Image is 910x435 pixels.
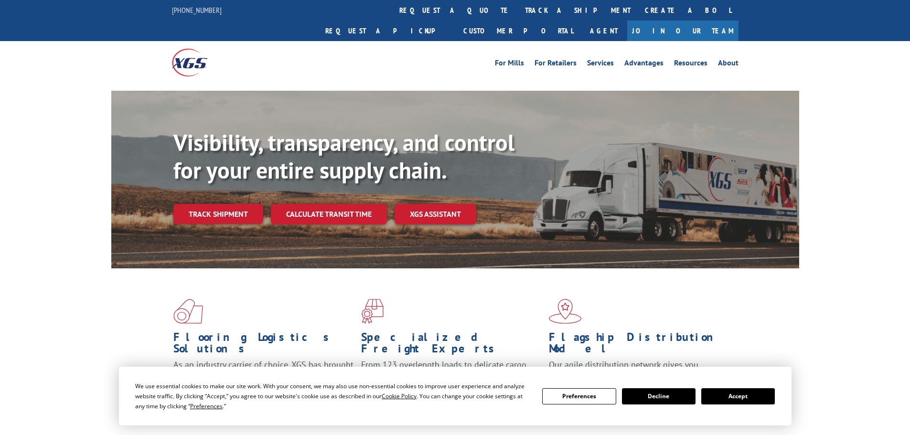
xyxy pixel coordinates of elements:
[674,59,707,70] a: Resources
[580,21,627,41] a: Agent
[549,299,582,324] img: xgs-icon-flagship-distribution-model-red
[190,402,223,410] span: Preferences
[172,5,222,15] a: [PHONE_NUMBER]
[173,299,203,324] img: xgs-icon-total-supply-chain-intelligence-red
[361,299,384,324] img: xgs-icon-focused-on-flooring-red
[119,367,792,425] div: Cookie Consent Prompt
[318,21,456,41] a: Request a pickup
[549,359,725,382] span: Our agile distribution network gives you nationwide inventory management on demand.
[627,21,739,41] a: Join Our Team
[701,388,775,404] button: Accept
[135,381,531,411] div: We use essential cookies to make our site work. With your consent, we may also use non-essential ...
[718,59,739,70] a: About
[495,59,524,70] a: For Mills
[382,392,417,400] span: Cookie Policy
[173,359,353,393] span: As an industry carrier of choice, XGS has brought innovation and dedication to flooring logistics...
[456,21,580,41] a: Customer Portal
[173,204,263,224] a: Track shipment
[271,204,387,224] a: Calculate transit time
[624,59,664,70] a: Advantages
[395,204,476,224] a: XGS ASSISTANT
[535,59,577,70] a: For Retailers
[587,59,614,70] a: Services
[173,127,514,185] b: Visibility, transparency, and control for your entire supply chain.
[549,331,729,359] h1: Flagship Distribution Model
[361,331,542,359] h1: Specialized Freight Experts
[361,359,542,402] p: From 123 overlength loads to delicate cargo, our experienced staff knows the best way to move you...
[173,331,354,359] h1: Flooring Logistics Solutions
[542,388,616,404] button: Preferences
[622,388,696,404] button: Decline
